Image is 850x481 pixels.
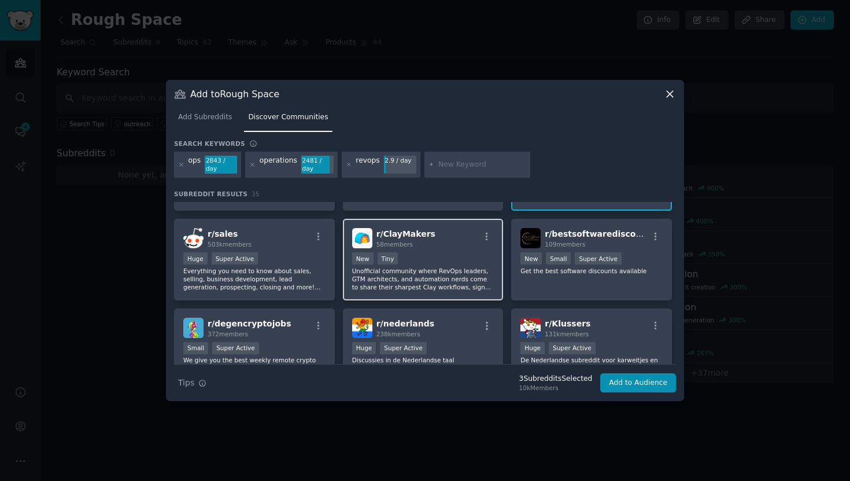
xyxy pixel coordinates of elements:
p: Unofficial community where RevOps leaders, GTM architects, and automation nerds come to share the... [352,267,494,291]
div: Huge [520,342,545,354]
div: Small [183,342,208,354]
span: Discover Communities [248,112,328,123]
div: New [520,252,542,265]
span: 372 members [208,331,248,337]
div: Super Active [380,342,427,354]
div: New [352,252,374,265]
button: Tips [174,373,210,393]
span: r/ bestsoftwarediscounts [545,229,656,238]
span: r/ ClayMakers [376,229,435,238]
img: ClayMakers [352,228,372,248]
a: Add Subreddits [174,108,236,132]
span: r/ Klussers [545,319,590,328]
div: Tiny [378,252,398,265]
div: Small [546,252,571,265]
div: Super Active [575,252,622,265]
img: degencryptojobs [183,318,204,338]
h3: Search keywords [174,139,245,148]
input: New Keyword [438,160,526,170]
span: 109 members [545,241,585,248]
span: Tips [178,377,194,389]
div: Super Active [549,342,596,354]
img: nederlands [352,318,372,338]
span: 35 [252,190,260,197]
div: 10k Members [519,384,593,392]
p: Get the best software discounts available [520,267,663,275]
div: Super Active [212,342,259,354]
div: 2481 / day [301,156,334,174]
img: Klussers [520,318,541,338]
h3: Add to Rough Space [190,88,279,100]
div: Huge [352,342,376,354]
div: operations [260,156,297,174]
span: 503k members [208,241,252,248]
div: Huge [183,252,208,265]
p: Everything you need to know about sales, selling, business development, lead generation, prospect... [183,267,326,291]
span: Subreddit Results [174,190,247,198]
p: De Nederlandse subreddit voor karweitjes en reparaties in en rondom huis. De sub richt zich op kl... [520,356,663,380]
div: revops [356,156,379,174]
img: bestsoftwarediscounts [520,228,541,248]
div: ops [189,156,201,174]
a: Discover Communities [244,108,332,132]
div: Super Active [212,252,258,265]
img: sales [183,228,204,248]
span: 238k members [376,331,420,337]
button: Add to Audience [600,373,676,393]
span: 58 members [376,241,413,248]
span: r/ sales [208,229,238,238]
span: 131k members [545,331,589,337]
span: r/ nederlands [376,319,434,328]
span: r/ degencryptojobs [208,319,291,328]
div: 2.9 / day [384,156,416,166]
p: Discussies in de Nederlandse taal (Discussions in the Dutch language) [352,356,494,372]
p: We give you the best weekly remote crypto jobs to save you time on your search! Find more here: [... [183,356,326,380]
div: 3 Subreddit s Selected [519,374,593,384]
span: Add Subreddits [178,112,232,123]
div: 2843 / day [205,156,237,174]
